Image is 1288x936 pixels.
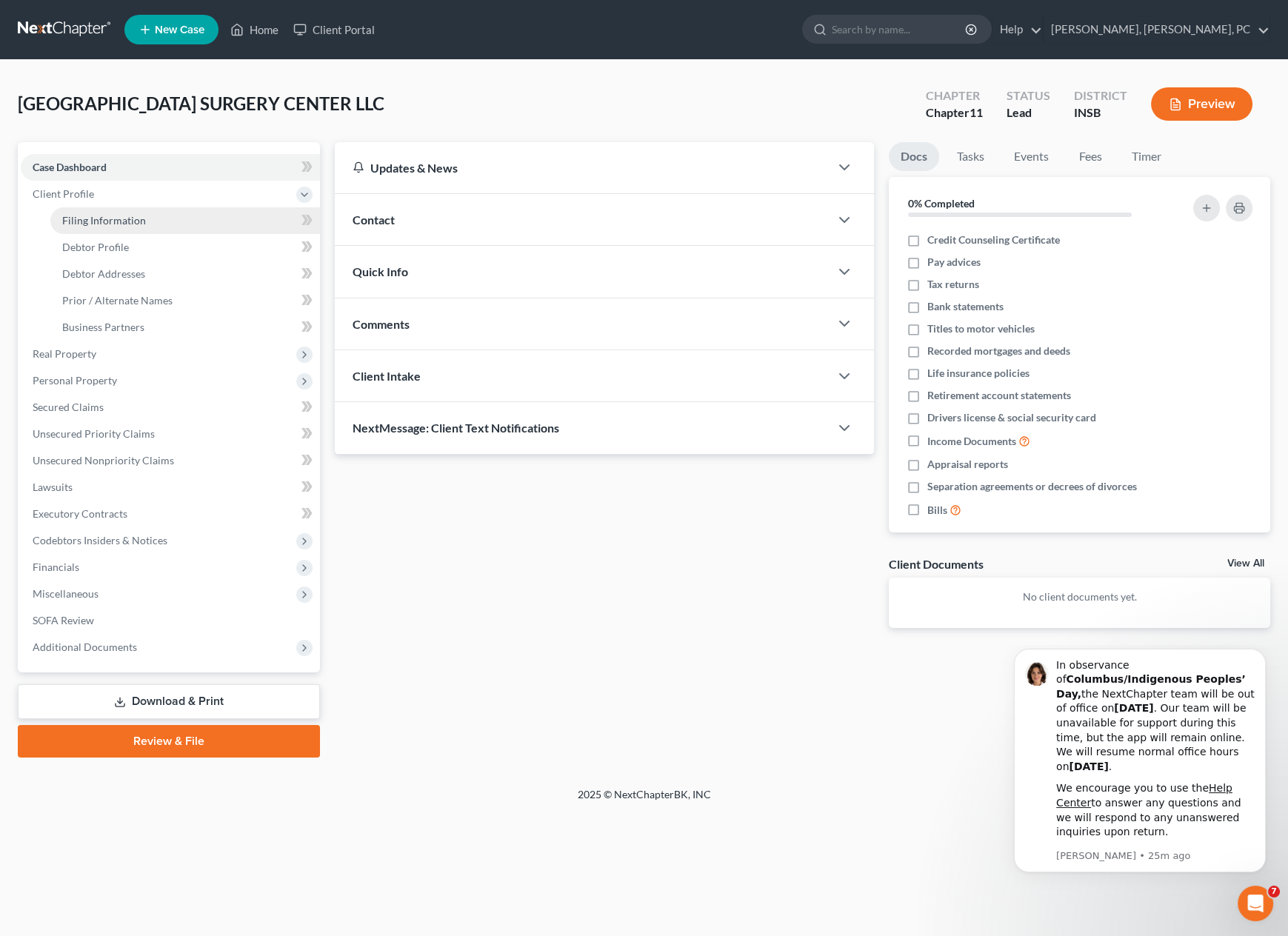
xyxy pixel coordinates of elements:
[33,587,99,600] span: Miscellaneous
[1074,104,1127,121] div: INSB
[21,501,320,527] a: Executory Contracts
[1002,142,1061,171] a: Events
[353,264,408,278] span: Quick Info
[33,507,127,520] span: Executory Contracts
[33,187,94,200] span: Client Profile
[21,447,320,474] a: Unsecured Nonpriority Claims
[21,474,320,501] a: Lawsuits
[21,421,320,447] a: Unsecured Priority Claims
[1227,558,1264,569] a: View All
[50,234,320,261] a: Debtor Profile
[62,267,145,280] span: Debtor Addresses
[33,614,94,626] span: SOFA Review
[889,556,984,572] div: Client Documents
[901,589,1258,604] p: No client documents yet.
[33,427,155,440] span: Unsecured Priority Claims
[926,104,983,121] div: Chapter
[926,87,983,104] div: Chapter
[223,16,286,43] a: Home
[927,233,1060,247] span: Credit Counseling Certificate
[1151,87,1252,121] button: Preview
[1067,142,1114,171] a: Fees
[353,317,410,331] span: Comments
[1120,142,1173,171] a: Timer
[927,299,1004,314] span: Bank statements
[889,142,939,171] a: Docs
[18,725,320,758] a: Review & File
[1007,87,1050,104] div: Status
[927,503,947,518] span: Bills
[33,401,104,413] span: Secured Claims
[945,142,996,171] a: Tasks
[970,105,983,119] span: 11
[155,24,204,36] span: New Case
[33,641,137,653] span: Additional Documents
[21,607,320,634] a: SOFA Review
[1238,886,1273,921] iframe: Intercom live chat
[21,154,320,181] a: Case Dashboard
[33,374,117,387] span: Personal Property
[927,457,1008,472] span: Appraisal reports
[353,369,421,383] span: Client Intake
[1268,886,1280,897] span: 7
[50,287,320,314] a: Prior / Alternate Names
[18,93,384,114] span: [GEOGRAPHIC_DATA] SURGERY CENTER LLC
[33,161,107,173] span: Case Dashboard
[927,321,1035,336] span: Titles to motor vehicles
[33,347,96,360] span: Real Property
[927,388,1071,403] span: Retirement account statements
[1044,16,1269,43] a: [PERSON_NAME], [PERSON_NAME], PC
[50,314,320,341] a: Business Partners
[18,684,320,719] a: Download & Print
[927,434,1016,449] span: Income Documents
[927,344,1070,358] span: Recorded mortgages and deeds
[927,366,1030,381] span: Life insurance policies
[286,16,382,43] a: Client Portal
[353,160,812,175] div: Updates & News
[927,255,981,270] span: Pay advices
[33,454,174,467] span: Unsecured Nonpriority Claims
[50,207,320,234] a: Filing Information
[832,16,967,43] input: Search by name...
[353,213,395,227] span: Contact
[908,197,975,210] strong: 0% Completed
[33,481,73,493] span: Lawsuits
[62,214,146,227] span: Filing Information
[992,16,1042,43] a: Help
[50,261,320,287] a: Debtor Addresses
[33,561,79,573] span: Financials
[1074,87,1127,104] div: District
[927,479,1137,494] span: Separation agreements or decrees of divorces
[353,421,559,435] span: NextMessage: Client Text Notifications
[62,241,129,253] span: Debtor Profile
[62,294,173,307] span: Prior / Alternate Names
[992,645,1288,929] iframe: Intercom notifications message
[927,277,979,292] span: Tax returns
[222,787,1067,814] div: 2025 © NextChapterBK, INC
[62,321,144,333] span: Business Partners
[21,394,320,421] a: Secured Claims
[33,534,167,546] span: Codebtors Insiders & Notices
[927,410,1096,425] span: Drivers license & social security card
[1007,104,1050,121] div: Lead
